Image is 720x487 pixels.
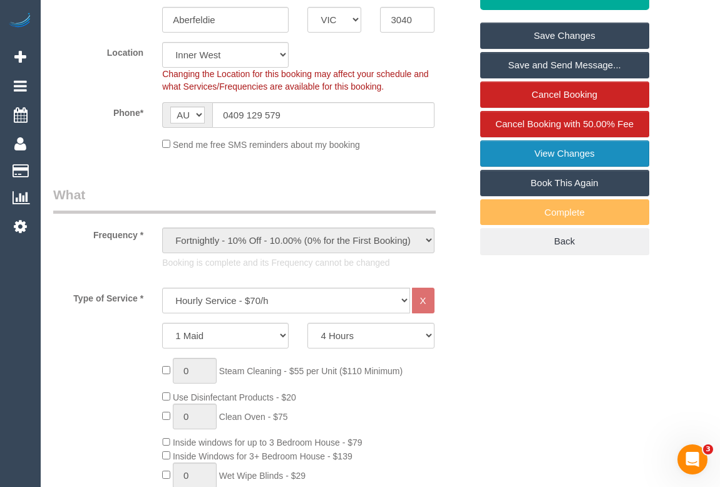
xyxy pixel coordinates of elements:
[173,437,363,448] span: Inside windows for up to 3 Bedroom House - $79
[480,111,649,137] a: Cancel Booking with 50.00% Fee
[162,69,428,92] span: Changing the Location for this booking may affect your schedule and what Services/Frequencies are...
[212,102,434,128] input: Phone*
[44,42,153,59] label: Location
[703,444,713,454] span: 3
[173,140,360,150] span: Send me free SMS reminders about my booking
[173,392,296,402] span: Use Disinfectant Products - $20
[480,23,649,49] a: Save Changes
[8,13,33,30] img: Automaid Logo
[677,444,707,474] iframe: Intercom live chat
[162,7,289,33] input: Suburb*
[480,52,649,78] a: Save and Send Message...
[480,140,649,167] a: View Changes
[162,256,434,269] p: Booking is complete and its Frequency cannot be changed
[173,451,352,461] span: Inside Windows for 3+ Bedroom House - $139
[44,224,153,241] label: Frequency *
[44,102,153,119] label: Phone*
[219,366,403,376] span: Steam Cleaning - $55 per Unit ($110 Minimum)
[480,81,649,108] a: Cancel Booking
[219,412,288,422] span: Clean Oven - $75
[53,186,436,214] legend: What
[480,228,649,254] a: Back
[44,288,153,305] label: Type of Service *
[495,118,634,129] span: Cancel Booking with 50.00% Fee
[219,471,306,481] span: Wet Wipe Blinds - $29
[380,7,434,33] input: Post Code*
[480,170,649,196] a: Book This Again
